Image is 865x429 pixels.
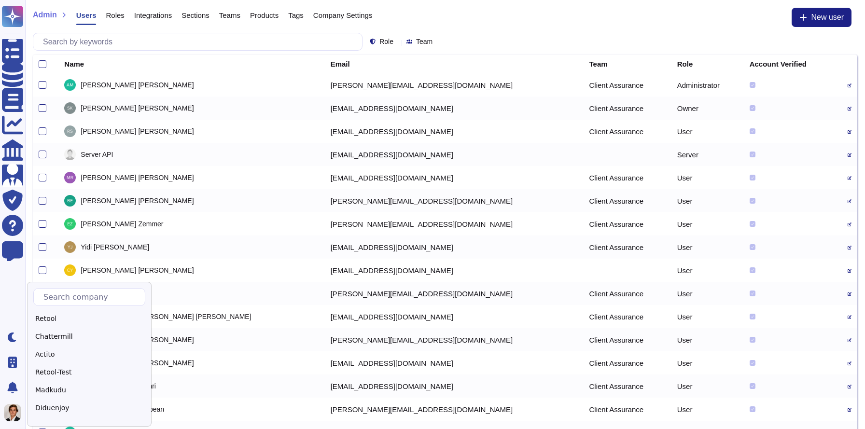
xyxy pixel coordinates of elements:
span: Yidi [PERSON_NAME] [81,244,149,250]
td: Client Assurance [584,212,671,235]
td: [EMAIL_ADDRESS][DOMAIN_NAME] [325,166,584,189]
td: Client Assurance [584,374,671,398]
td: User [671,305,744,328]
td: User [671,398,744,421]
span: Roles [106,12,124,19]
div: Retool [33,312,145,326]
td: User [671,235,744,259]
td: User [671,166,744,189]
span: [PERSON_NAME] [PERSON_NAME] [81,105,194,111]
button: user [2,402,28,423]
td: Server [671,143,744,166]
span: Sections [181,12,209,19]
span: [PERSON_NAME] [PERSON_NAME] [81,174,194,181]
td: [EMAIL_ADDRESS][DOMAIN_NAME] [325,259,584,282]
td: Client Assurance [584,189,671,212]
span: Company Settings [313,12,373,19]
img: user [64,172,76,183]
td: Client Assurance [584,328,671,351]
img: user [64,125,76,137]
td: Client Assurance [584,235,671,259]
td: [PERSON_NAME][EMAIL_ADDRESS][DOMAIN_NAME] [325,73,584,97]
span: Products [250,12,279,19]
td: Client Assurance [584,73,671,97]
img: user [64,241,76,253]
span: [PERSON_NAME] [PERSON_NAME] [81,128,194,135]
td: Client Assurance [584,120,671,143]
td: Administrator [671,73,744,97]
td: Client Assurance [584,398,671,421]
span: New user [811,14,844,21]
td: Client Assurance [584,97,671,120]
td: User [671,374,744,398]
img: user [64,264,76,276]
img: user [64,102,76,114]
td: Client Assurance [584,282,671,305]
div: Chattermill [33,330,145,344]
span: Admin [33,11,57,19]
div: Retool-Test [33,365,145,379]
span: [PERSON_NAME] [PERSON_NAME] [81,267,194,274]
td: Owner [671,97,744,120]
td: Client Assurance [584,351,671,374]
span: Integrations [134,12,172,19]
img: user [64,195,76,207]
td: [EMAIL_ADDRESS][DOMAIN_NAME] [325,374,584,398]
td: User [671,282,744,305]
span: Teams [219,12,240,19]
span: [PERSON_NAME] Zemmer [81,221,163,227]
span: Server API [81,151,113,158]
img: user [64,79,76,91]
td: Client Assurance [584,305,671,328]
td: [PERSON_NAME][EMAIL_ADDRESS][DOMAIN_NAME] [325,328,584,351]
td: User [671,189,744,212]
td: Client Assurance [584,166,671,189]
td: [EMAIL_ADDRESS][DOMAIN_NAME] [325,351,584,374]
td: [PERSON_NAME][EMAIL_ADDRESS][DOMAIN_NAME] [325,398,584,421]
td: [PERSON_NAME][EMAIL_ADDRESS][DOMAIN_NAME] [325,282,584,305]
td: [PERSON_NAME][EMAIL_ADDRESS][DOMAIN_NAME] [325,189,584,212]
td: User [671,120,744,143]
div: Madkudu [33,383,145,397]
td: [EMAIL_ADDRESS][DOMAIN_NAME] [325,143,584,166]
td: [EMAIL_ADDRESS][DOMAIN_NAME] [325,97,584,120]
td: [EMAIL_ADDRESS][DOMAIN_NAME] [325,235,584,259]
span: Role [379,38,393,45]
img: user [64,218,76,230]
td: User [671,212,744,235]
input: Search company [39,289,145,305]
td: [PERSON_NAME][EMAIL_ADDRESS][DOMAIN_NAME] [325,212,584,235]
td: [EMAIL_ADDRESS][DOMAIN_NAME] [325,120,584,143]
input: Search by keywords [38,33,362,50]
span: Tags [288,12,304,19]
td: User [671,259,744,282]
img: user [4,404,21,421]
td: User [671,328,744,351]
span: Team [416,38,432,45]
button: New user [792,8,851,27]
span: [PERSON_NAME] [PERSON_NAME] [81,82,194,88]
span: [PERSON_NAME] [PERSON_NAME] [PERSON_NAME] [81,313,251,320]
span: [PERSON_NAME] [PERSON_NAME] [81,197,194,204]
div: Actito [33,347,145,361]
td: User [671,351,744,374]
span: Users [76,12,97,19]
img: user [64,149,76,160]
td: [EMAIL_ADDRESS][DOMAIN_NAME] [325,305,584,328]
div: Diduenjoy [33,401,145,415]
